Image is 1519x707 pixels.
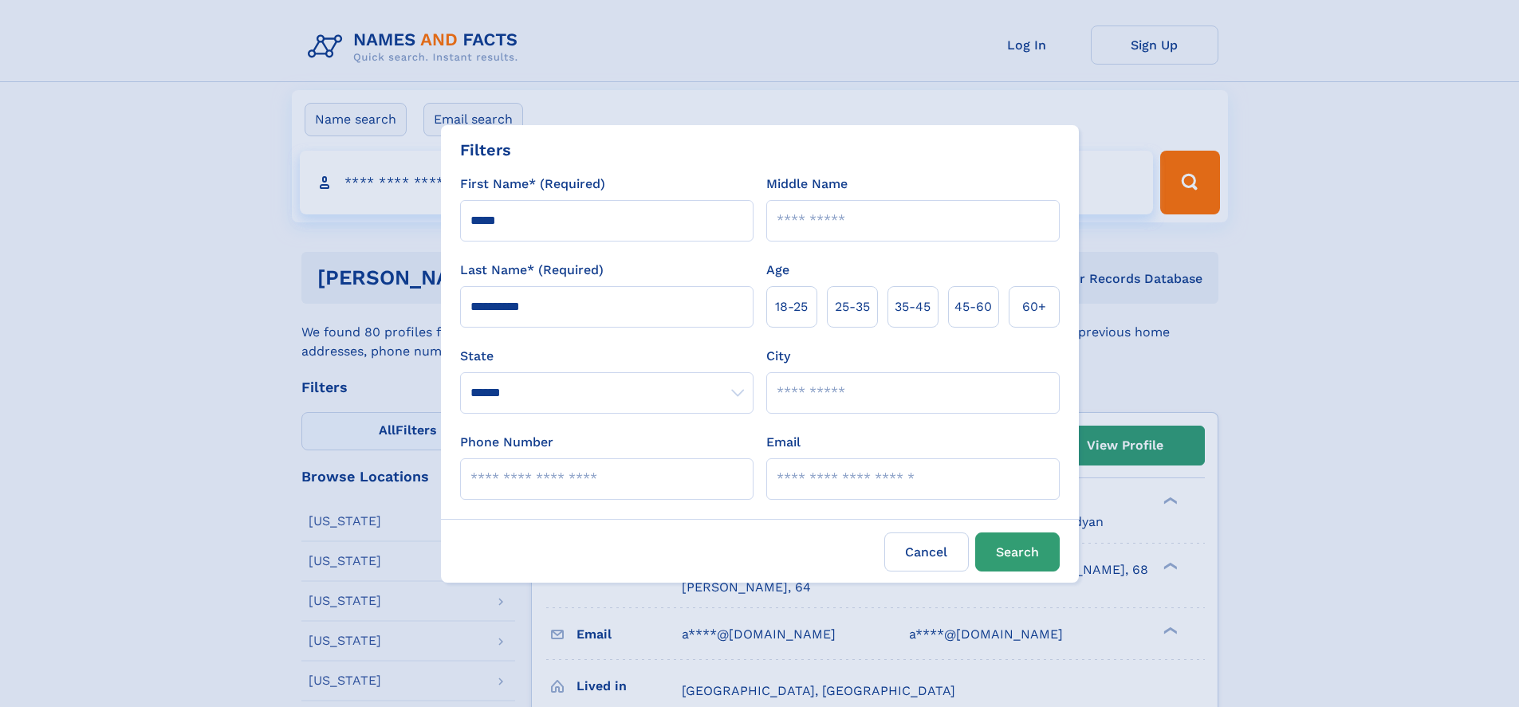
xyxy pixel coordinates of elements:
[766,433,801,452] label: Email
[895,297,931,316] span: 35‑45
[766,175,848,194] label: Middle Name
[460,138,511,162] div: Filters
[766,261,789,280] label: Age
[954,297,992,316] span: 45‑60
[835,297,870,316] span: 25‑35
[1022,297,1046,316] span: 60+
[460,261,604,280] label: Last Name* (Required)
[460,347,754,366] label: State
[884,532,969,571] label: Cancel
[975,532,1060,571] button: Search
[775,297,808,316] span: 18‑25
[766,347,790,366] label: City
[460,175,605,194] label: First Name* (Required)
[460,433,553,452] label: Phone Number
